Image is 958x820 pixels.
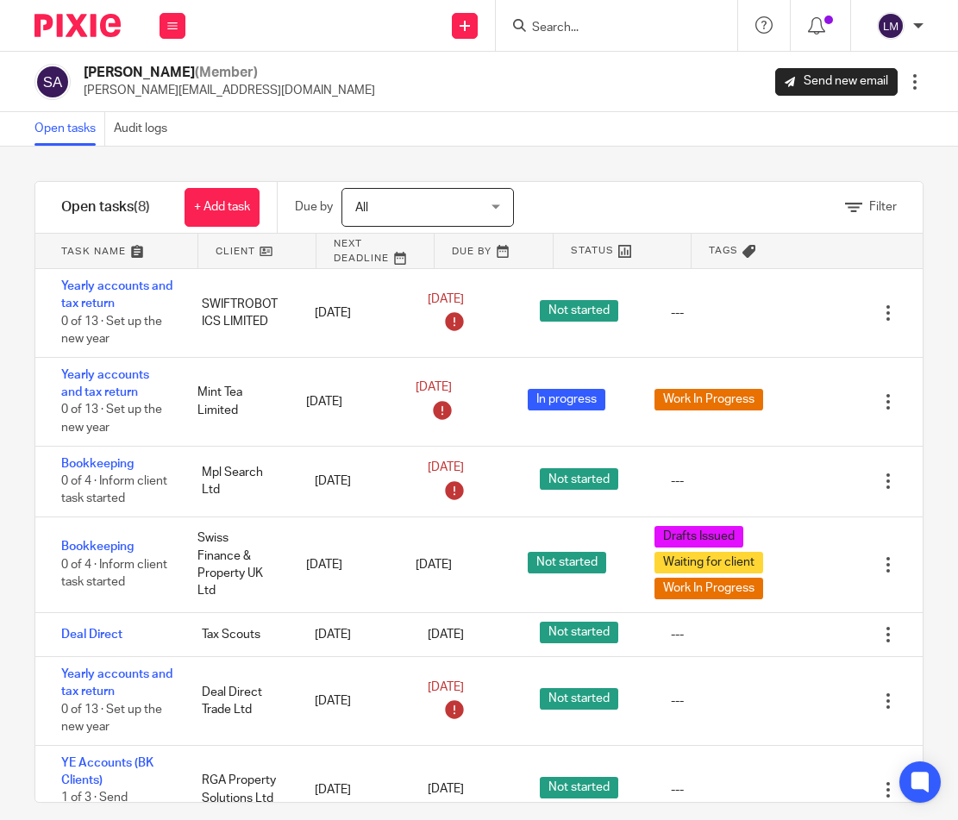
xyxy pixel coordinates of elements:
[671,626,684,643] div: ---
[540,777,618,798] span: Not started
[61,668,172,698] a: Yearly accounts and tax return
[355,202,368,214] span: All
[297,684,410,718] div: [DATE]
[185,617,297,652] div: Tax Scouts
[428,461,464,473] span: [DATE]
[180,375,290,428] div: Mint Tea Limited
[289,385,398,419] div: [DATE]
[709,243,738,258] span: Tags
[61,475,167,505] span: 0 of 4 · Inform client task started
[297,773,410,807] div: [DATE]
[34,14,121,37] img: Pixie
[654,552,763,573] span: Waiting for client
[185,188,260,227] a: + Add task
[540,622,618,643] span: Not started
[185,287,297,340] div: SWIFTROBOTICS LIMITED
[61,369,149,398] a: Yearly accounts and tax return
[671,781,684,798] div: ---
[671,304,684,322] div: ---
[528,389,605,410] span: In progress
[671,473,684,490] div: ---
[61,404,162,435] span: 0 of 13 · Set up the new year
[654,389,763,410] span: Work In Progress
[428,681,464,693] span: [DATE]
[195,66,258,79] span: (Member)
[877,12,905,40] img: svg%3E
[297,617,410,652] div: [DATE]
[61,629,122,641] a: Deal Direct
[34,64,71,100] img: svg%3E
[61,704,162,734] span: 0 of 13 · Set up the new year
[528,552,606,573] span: Not started
[416,559,452,571] span: [DATE]
[295,198,333,216] p: Due by
[671,692,684,710] div: ---
[297,464,410,498] div: [DATE]
[428,629,464,641] span: [DATE]
[530,21,686,36] input: Search
[540,300,618,322] span: Not started
[61,198,150,216] h1: Open tasks
[540,468,618,490] span: Not started
[540,688,618,710] span: Not started
[428,784,464,796] span: [DATE]
[289,548,398,582] div: [DATE]
[61,541,134,553] a: Bookkeeping
[180,521,290,608] div: Swiss Finance & Property UK Ltd
[775,68,898,96] a: Send new email
[428,293,464,305] span: [DATE]
[185,763,297,816] div: RGA Property Solutions Ltd
[84,82,375,99] p: [PERSON_NAME][EMAIL_ADDRESS][DOMAIN_NAME]
[61,316,162,346] span: 0 of 13 · Set up the new year
[61,559,167,589] span: 0 of 4 · Inform client task started
[114,112,176,146] a: Audit logs
[571,243,614,258] span: Status
[185,675,297,728] div: Deal Direct Trade Ltd
[416,382,452,394] span: [DATE]
[297,296,410,330] div: [DATE]
[654,578,763,599] span: Work In Progress
[61,280,172,310] a: Yearly accounts and tax return
[34,112,105,146] a: Open tasks
[84,64,375,82] h2: [PERSON_NAME]
[61,458,134,470] a: Bookkeeping
[869,201,897,213] span: Filter
[185,455,297,508] div: Mpl Search Ltd
[61,757,153,786] a: YE Accounts (BK Clients)
[654,526,743,548] span: Drafts Issued
[134,200,150,214] span: (8)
